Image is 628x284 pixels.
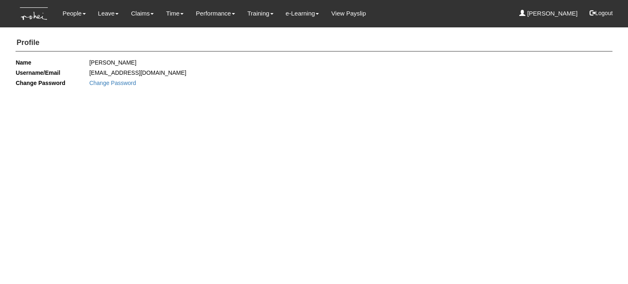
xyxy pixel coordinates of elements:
[16,58,31,68] dt: Name
[63,4,86,23] a: People
[16,35,612,51] h4: Profile
[331,4,366,23] a: View Payslip
[247,4,274,23] a: Training
[196,4,235,23] a: Performance
[131,4,154,23] a: Claims
[16,78,65,88] dt: Change Password
[89,68,308,78] dd: [EMAIL_ADDRESS][DOMAIN_NAME]
[89,58,308,68] dd: [PERSON_NAME]
[286,4,319,23] a: e-Learning
[166,4,184,23] a: Time
[584,3,619,23] button: Logout
[98,4,119,23] a: Leave
[519,4,578,23] a: [PERSON_NAME]
[16,68,60,78] dt: Username/Email
[89,80,136,86] a: Change Password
